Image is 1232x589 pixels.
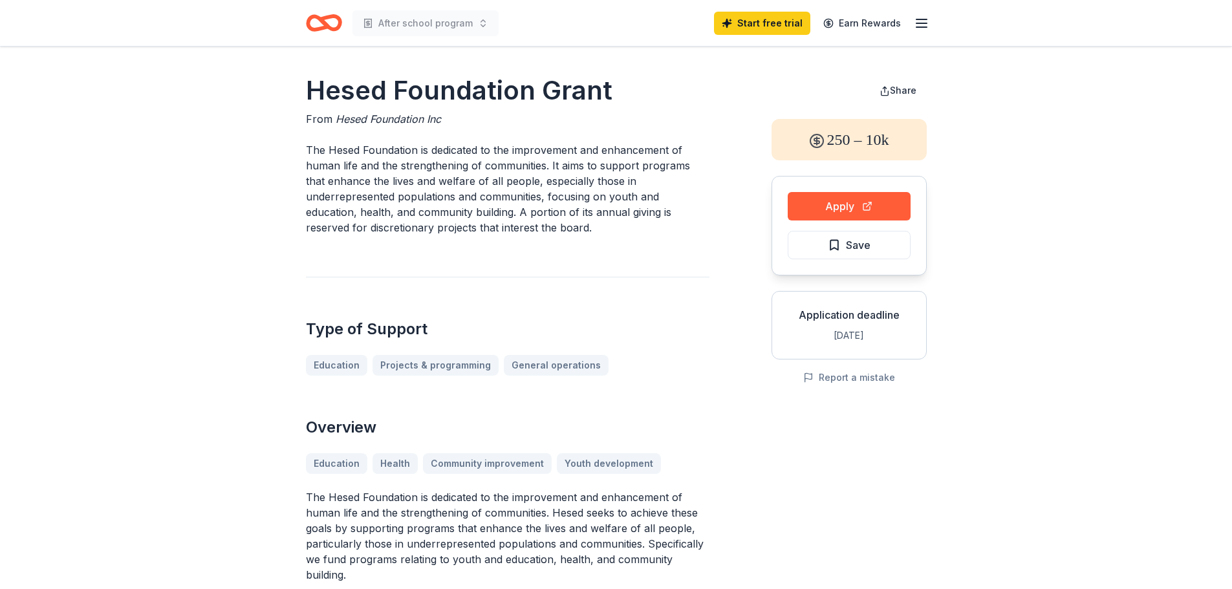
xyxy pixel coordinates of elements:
[306,489,709,583] p: The Hesed Foundation is dedicated to the improvement and enhancement of human life and the streng...
[714,12,810,35] a: Start free trial
[788,231,911,259] button: Save
[336,112,441,125] span: Hesed Foundation Inc
[846,237,870,253] span: Save
[306,111,709,127] div: From
[890,85,916,96] span: Share
[869,78,927,103] button: Share
[772,119,927,160] div: 250 – 10k
[803,370,895,385] button: Report a mistake
[306,417,709,438] h2: Overview
[816,12,909,35] a: Earn Rewards
[306,8,342,38] a: Home
[306,319,709,339] h2: Type of Support
[306,355,367,376] a: Education
[788,192,911,220] button: Apply
[783,307,916,323] div: Application deadline
[378,16,473,31] span: After school program
[352,10,499,36] button: After school program
[306,72,709,109] h1: Hesed Foundation Grant
[504,355,609,376] a: General operations
[783,328,916,343] div: [DATE]
[306,142,709,235] p: The Hesed Foundation is dedicated to the improvement and enhancement of human life and the streng...
[373,355,499,376] a: Projects & programming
